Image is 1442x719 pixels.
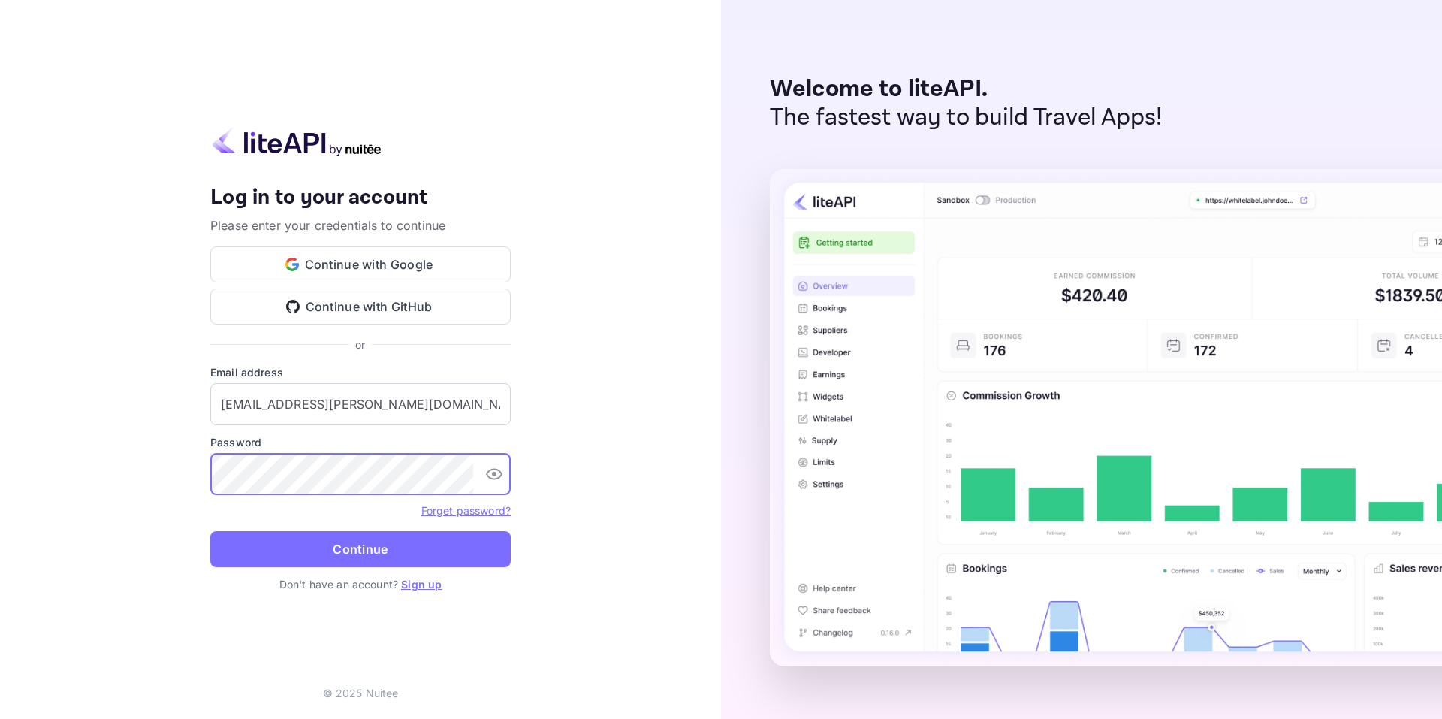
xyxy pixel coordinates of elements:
[479,459,509,489] button: toggle password visibility
[210,216,511,234] p: Please enter your credentials to continue
[770,104,1163,132] p: The fastest way to build Travel Apps!
[770,75,1163,104] p: Welcome to liteAPI.
[323,685,399,701] p: © 2025 Nuitee
[401,578,442,591] a: Sign up
[210,127,383,156] img: liteapi
[210,383,511,425] input: Enter your email address
[421,504,511,517] a: Forget password?
[210,289,511,325] button: Continue with GitHub
[210,246,511,282] button: Continue with Google
[210,185,511,211] h4: Log in to your account
[210,434,511,450] label: Password
[355,337,365,352] p: or
[210,531,511,567] button: Continue
[421,503,511,518] a: Forget password?
[210,364,511,380] label: Email address
[210,576,511,592] p: Don't have an account?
